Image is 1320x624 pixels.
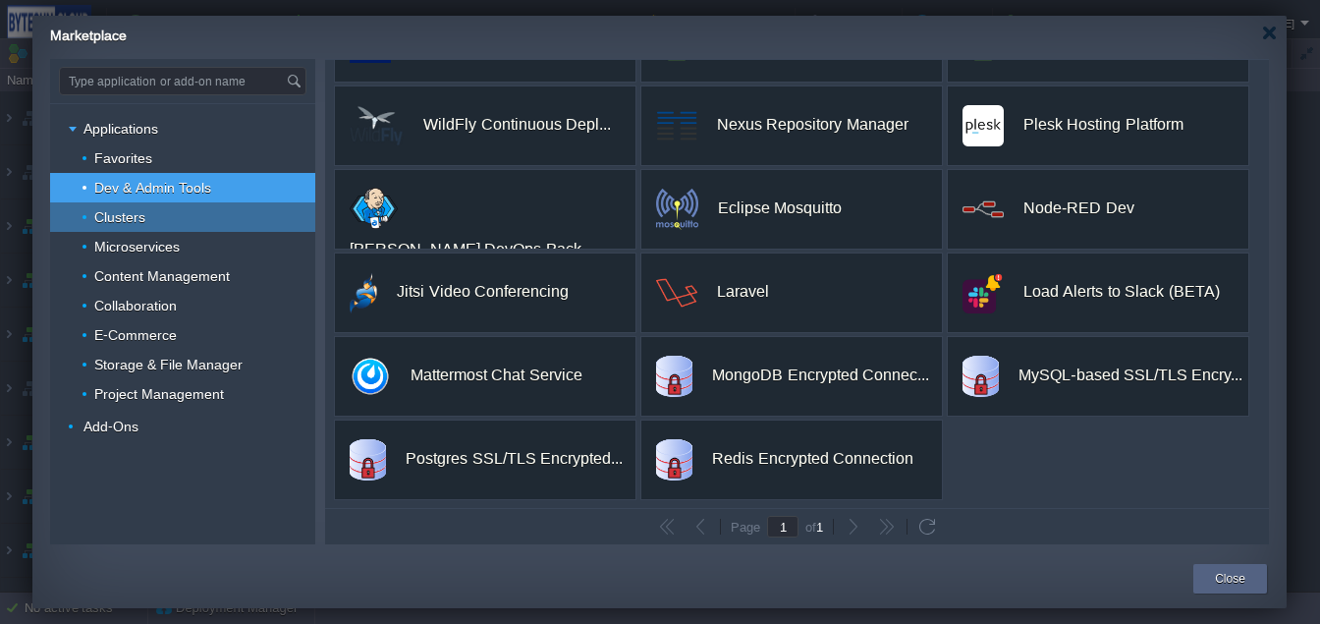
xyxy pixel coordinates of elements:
[92,385,227,403] a: Project Management
[350,188,398,229] img: jenkins-jelastic.png
[656,272,697,313] img: logo-transparent.png
[962,189,1004,230] img: node-red-logo.png
[1023,188,1134,229] div: Node-RED Dev
[350,105,404,146] img: wildfly-logo-70px.png
[350,229,581,270] div: [PERSON_NAME] DevOps Pack
[798,519,830,535] div: of
[397,271,569,312] div: Jitsi Video Conferencing
[92,238,183,255] a: Microservices
[82,418,141,435] a: Add-Ons
[1023,104,1183,145] div: Plesk Hosting Platform
[717,271,769,312] div: Laravel
[350,439,386,481] img: postgres-ssl-logo.svg
[1018,355,1242,396] div: MySQL-based SSL/TLS Encrypted Connection (MySQL/MariaDB/Percona)
[423,104,611,145] div: WildFly Continuous Deployment
[350,272,377,313] img: logo_small.svg
[1215,569,1245,589] button: Close
[411,355,582,396] div: Mattermost Chat Service
[406,438,623,480] div: Postgres SSL/TLS Encrypted Connection
[1023,271,1220,312] div: Load Alerts to Slack (BETA)
[92,267,233,285] a: Content Management
[92,179,214,197] a: Dev & Admin Tools
[656,439,692,481] img: redis-ssl-addon.svg
[92,356,246,373] a: Storage & File Manager
[92,208,148,226] a: Clusters
[92,149,155,167] a: Favorites
[92,326,180,344] a: E-Commerce
[962,356,999,397] img: mysql-based-ssl-addon.svg
[712,355,929,396] div: MongoDB Encrypted Connection
[717,104,908,145] div: Nexus Repository Manager
[724,520,767,534] div: Page
[712,438,913,480] div: Redis Encrypted Connection
[718,188,842,229] div: Eclipse Mosquitto
[962,105,1004,146] img: plesk.png
[656,105,697,146] img: Nexus.png
[82,120,161,138] a: Applications
[50,28,127,43] span: Marketplace
[350,356,391,397] img: mattermost-logo-small.png
[816,520,823,535] span: 1
[92,297,180,314] a: Collaboration
[656,356,692,397] img: mongo-ssl-addon.svg
[962,272,1004,313] img: slack-notification-logo.png
[656,189,698,230] img: mosquitto-logo.png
